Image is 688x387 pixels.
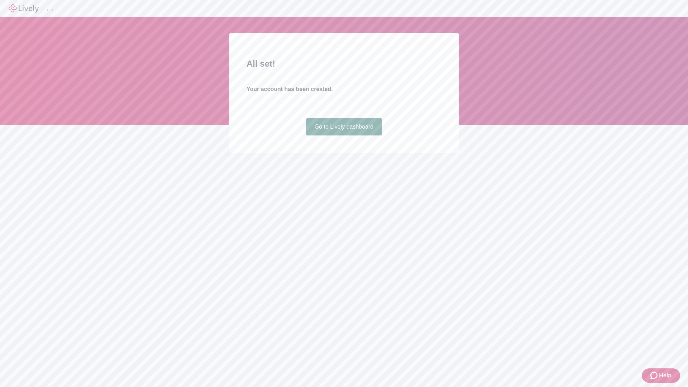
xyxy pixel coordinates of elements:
[650,371,659,380] svg: Zendesk support icon
[247,85,441,94] h4: Your account has been created.
[9,4,39,13] img: Lively
[247,57,441,70] h2: All set!
[642,368,680,383] button: Zendesk support iconHelp
[47,9,53,11] button: Log out
[659,371,672,380] span: Help
[306,118,382,135] a: Go to Lively dashboard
